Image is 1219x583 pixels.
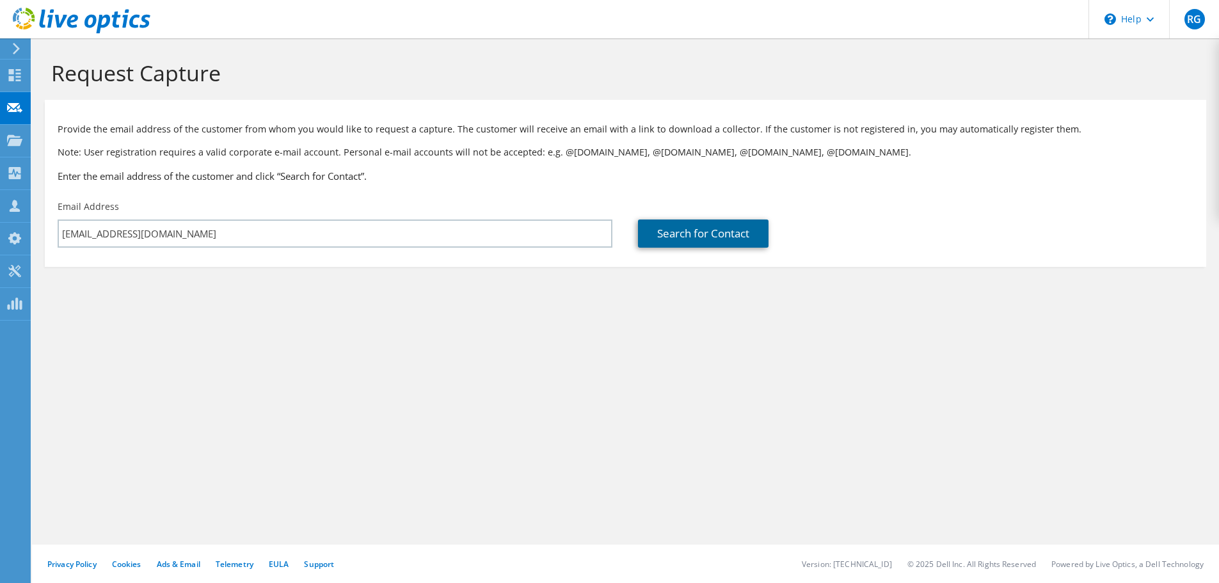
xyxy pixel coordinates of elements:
[907,559,1036,570] li: © 2025 Dell Inc. All Rights Reserved
[47,559,97,570] a: Privacy Policy
[802,559,892,570] li: Version: [TECHNICAL_ID]
[1184,9,1205,29] span: RG
[157,559,200,570] a: Ads & Email
[638,220,769,248] a: Search for Contact
[58,122,1193,136] p: Provide the email address of the customer from whom you would like to request a capture. The cust...
[58,169,1193,183] h3: Enter the email address of the customer and click “Search for Contact”.
[58,200,119,213] label: Email Address
[58,145,1193,159] p: Note: User registration requires a valid corporate e-mail account. Personal e-mail accounts will ...
[1104,13,1116,25] svg: \n
[269,559,289,570] a: EULA
[112,559,141,570] a: Cookies
[51,60,1193,86] h1: Request Capture
[304,559,334,570] a: Support
[1051,559,1204,570] li: Powered by Live Optics, a Dell Technology
[216,559,253,570] a: Telemetry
